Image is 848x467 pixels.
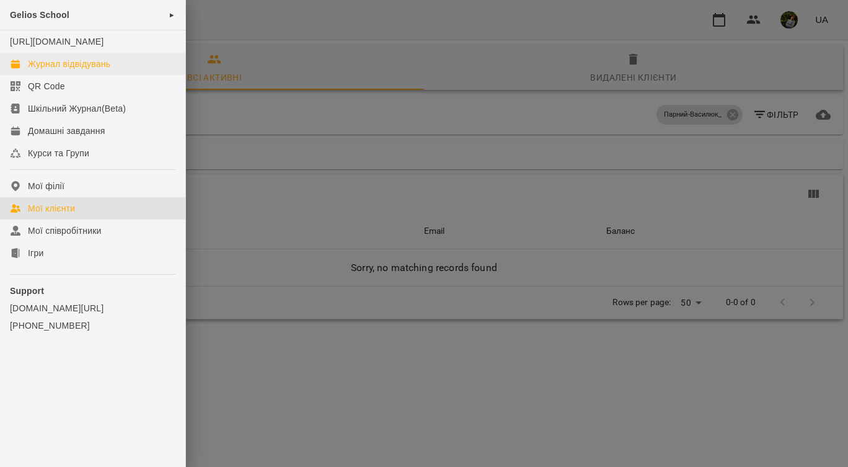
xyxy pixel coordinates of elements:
div: Шкільний Журнал(Beta) [28,102,126,115]
div: QR Code [28,80,65,92]
p: Support [10,285,175,297]
div: Журнал відвідувань [28,58,110,70]
div: Курси та Групи [28,147,89,159]
a: [PHONE_NUMBER] [10,319,175,332]
div: Домашні завдання [28,125,105,137]
span: ► [169,10,175,20]
div: Мої філії [28,180,64,192]
a: [DOMAIN_NAME][URL] [10,302,175,314]
div: Мої співробітники [28,225,102,237]
a: [URL][DOMAIN_NAME] [10,37,104,47]
span: Gelios School [10,10,69,20]
div: Ігри [28,247,43,259]
div: Мої клієнти [28,202,75,215]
